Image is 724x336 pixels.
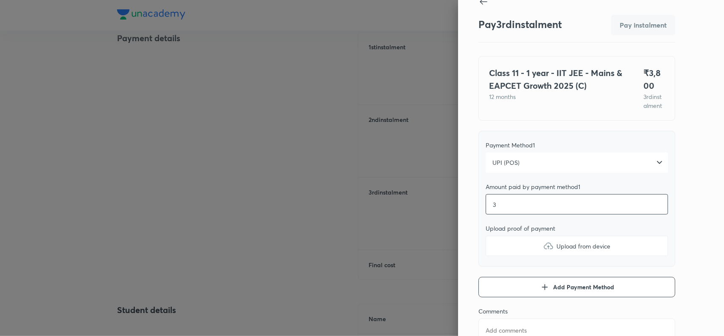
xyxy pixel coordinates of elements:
p: 3 rd instalment [643,92,665,110]
span: Add Payment Method [553,283,614,291]
img: upload [543,241,553,251]
h4: ₹ 3,800 [643,67,665,92]
div: Total amount is not matching instalment amount [611,15,675,35]
div: Amount paid by payment method 1 [486,183,668,191]
div: Comments [478,308,675,315]
h4: Class 11 - 1 year - IIT JEE - Mains & EAPCET Growth 2025 (C) [489,67,623,92]
input: Add amount [486,194,668,215]
div: Upload proof of payment [486,225,668,232]
div: Payment Method 1 [486,141,668,149]
span: UPI (POS) [492,158,520,167]
h3: Pay 3 rd instalment [478,18,562,31]
p: 12 months [489,92,623,101]
button: Add Payment Method [478,277,675,297]
button: Pay instalment [611,15,675,35]
span: Upload from device [557,242,611,251]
